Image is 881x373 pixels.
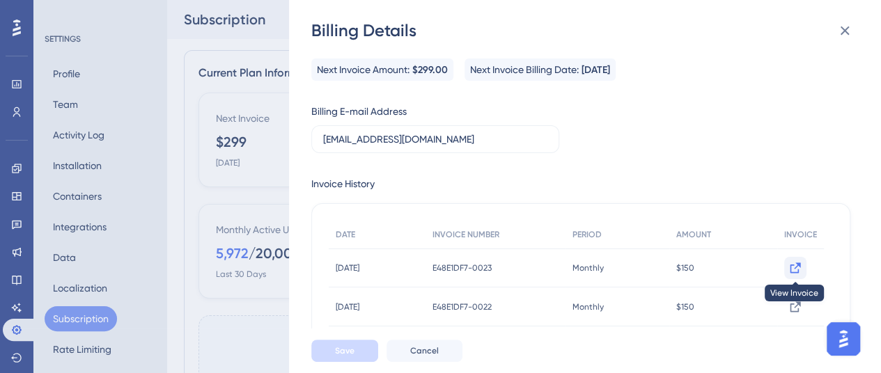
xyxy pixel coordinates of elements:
div: Billing Details [311,19,861,42]
button: Save [311,340,378,362]
iframe: UserGuiding AI Assistant Launcher [822,318,864,360]
span: $299.00 [412,62,448,79]
span: [DATE] [582,62,610,79]
span: AMOUNT [676,229,711,240]
span: Next Invoice Amount: [317,61,410,78]
div: Billing E-mail Address [311,103,407,120]
span: $150 [676,301,694,312]
span: Monthly [572,301,604,312]
span: DATE [336,229,355,240]
span: PERIOD [572,229,602,240]
span: Monthly [572,262,604,273]
button: Cancel [387,340,462,362]
span: Cancel [410,345,439,356]
span: E48E1DF7-0023 [432,262,492,273]
input: E-mail [323,132,547,147]
span: [DATE] [336,262,359,273]
span: Save [335,345,354,356]
span: INVOICE [784,229,817,240]
span: E48E1DF7-0022 [432,301,492,312]
div: Invoice History [311,175,375,192]
span: [DATE] [336,301,359,312]
span: Next Invoice Billing Date: [470,61,579,78]
span: INVOICE NUMBER [432,229,499,240]
span: $150 [676,262,694,273]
